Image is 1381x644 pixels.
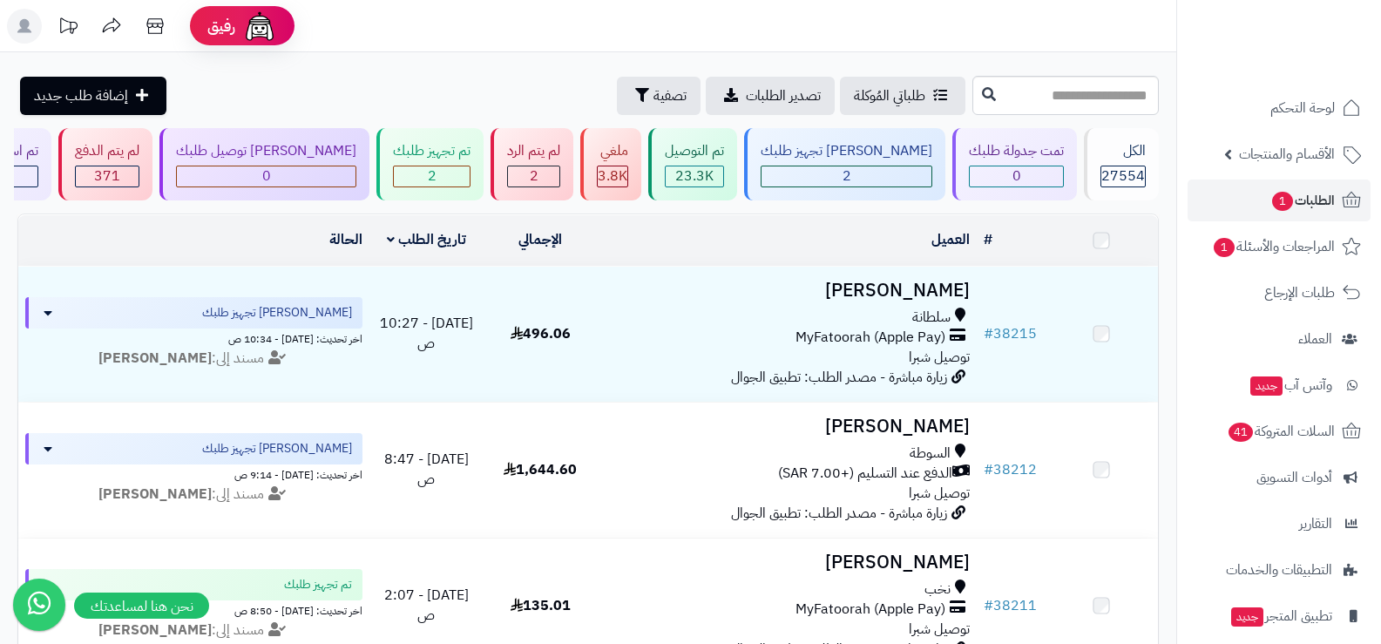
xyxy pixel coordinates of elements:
[1212,234,1335,259] span: المراجعات والأسئلة
[1188,503,1371,545] a: التقارير
[1188,180,1371,221] a: الطلبات1
[1239,142,1335,166] span: الأقسام والمنتجات
[605,281,971,301] h3: [PERSON_NAME]
[1299,512,1332,536] span: التقارير
[262,166,271,186] span: 0
[653,85,687,106] span: تصفية
[617,77,701,115] button: تصفية
[380,313,473,354] span: [DATE] - 10:27 ص
[924,580,951,600] span: نخب
[504,459,577,480] span: 1,644.60
[94,166,120,186] span: 371
[969,141,1064,161] div: تمت جدولة طلبك
[1256,465,1332,490] span: أدوات التسويق
[393,141,470,161] div: تم تجهيز طلبك
[384,449,469,490] span: [DATE] - 8:47 ص
[910,444,951,464] span: السوطة
[1188,87,1371,129] a: لوحة التحكم
[1188,226,1371,268] a: المراجعات والأسئلة1
[1264,281,1335,305] span: طلبات الإرجاع
[55,128,156,200] a: لم يتم الدفع 371
[746,85,821,106] span: تصدير الطلبات
[530,166,538,186] span: 2
[156,128,373,200] a: [PERSON_NAME] توصيل طلبك 0
[597,141,628,161] div: ملغي
[1250,376,1283,396] span: جديد
[1188,410,1371,452] a: السلات المتروكة41
[949,128,1080,200] a: تمت جدولة طلبك 0
[507,141,560,161] div: لم يتم الرد
[1188,457,1371,498] a: أدوات التسويق
[242,9,277,44] img: ai-face.png
[795,328,945,348] span: MyFatoorah (Apple Pay)
[984,323,1037,344] a: #38215
[840,77,965,115] a: طلباتي المُوكلة
[487,128,577,200] a: لم يتم الرد 2
[1188,272,1371,314] a: طلبات الإرجاع
[970,166,1063,186] div: 0
[177,166,355,186] div: 0
[511,323,571,344] span: 496.06
[1270,96,1335,120] span: لوحة التحكم
[1270,188,1335,213] span: الطلبات
[706,77,835,115] a: تصدير الطلبات
[577,128,645,200] a: ملغي 3.8K
[98,620,212,641] strong: [PERSON_NAME]
[598,166,627,186] span: 3.8K
[761,141,932,161] div: [PERSON_NAME] تجهيز طلبك
[1012,166,1021,186] span: 0
[329,229,362,250] a: الحالة
[778,464,952,484] span: الدفع عند التسليم (+7.00 SAR)
[1249,373,1332,397] span: وآتس آب
[984,229,992,250] a: #
[645,128,741,200] a: تم التوصيل 23.3K
[202,440,352,458] span: [PERSON_NAME] تجهيز طلبك
[731,367,947,388] span: زيارة مباشرة - مصدر الطلب: تطبيق الجوال
[25,464,362,483] div: اخر تحديث: [DATE] - 9:14 ص
[202,304,352,322] span: [PERSON_NAME] تجهيز طلبك
[984,323,993,344] span: #
[387,229,466,250] a: تاريخ الطلب
[12,349,376,369] div: مسند إلى:
[843,166,851,186] span: 2
[731,503,947,524] span: زيارة مباشرة - مصدر الطلب: تطبيق الجوال
[12,485,376,505] div: مسند إلى:
[598,166,627,186] div: 3828
[675,166,714,186] span: 23.3K
[1231,607,1263,627] span: جديد
[373,128,487,200] a: تم تجهيز طلبك 2
[508,166,559,186] div: 2
[1226,558,1332,582] span: التطبيقات والخدمات
[1229,423,1253,442] span: 41
[665,141,724,161] div: تم التوصيل
[1298,327,1332,351] span: العملاء
[1188,595,1371,637] a: تطبيق المتجرجديد
[20,77,166,115] a: إضافة طلب جديد
[1188,364,1371,406] a: وآتس آبجديد
[428,166,437,186] span: 2
[1188,549,1371,591] a: التطبيقات والخدمات
[176,141,356,161] div: [PERSON_NAME] توصيل طلبك
[741,128,949,200] a: [PERSON_NAME] تجهيز طلبك 2
[384,585,469,626] span: [DATE] - 2:07 ص
[1214,238,1235,257] span: 1
[605,417,971,437] h3: [PERSON_NAME]
[98,484,212,505] strong: [PERSON_NAME]
[909,619,970,640] span: توصيل شبرا
[12,620,376,641] div: مسند إلى:
[284,576,352,593] span: تم تجهيز طلبك
[854,85,925,106] span: طلباتي المُوكلة
[1272,192,1293,211] span: 1
[1229,604,1332,628] span: تطبيق المتجر
[34,85,128,106] span: إضافة طلب جديد
[912,308,951,328] span: سلطانة
[25,329,362,347] div: اخر تحديث: [DATE] - 10:34 ص
[1080,128,1162,200] a: الكل27554
[1227,419,1335,444] span: السلات المتروكة
[75,141,139,161] div: لم يتم الدفع
[909,483,970,504] span: توصيل شبرا
[909,347,970,368] span: توصيل شبرا
[984,595,1037,616] a: #38211
[98,348,212,369] strong: [PERSON_NAME]
[1188,318,1371,360] a: العملاء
